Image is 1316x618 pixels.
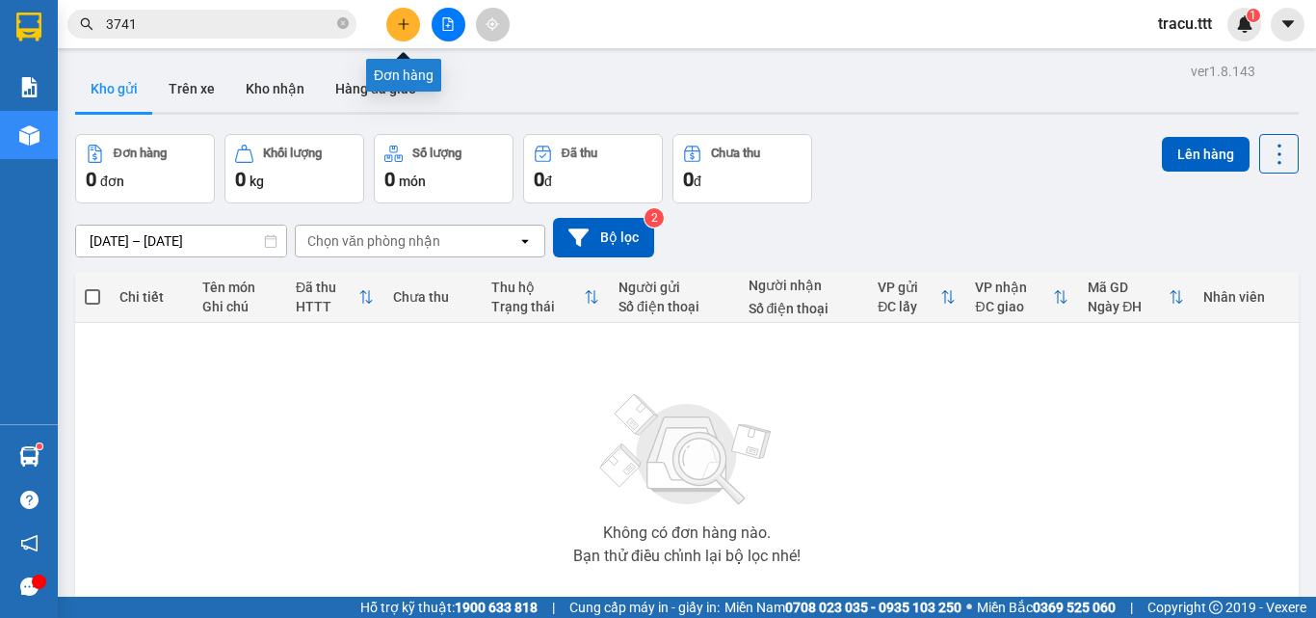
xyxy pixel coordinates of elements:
button: file-add [432,8,465,41]
span: copyright [1209,601,1223,614]
div: VP nhận [975,280,1053,295]
button: Hàng đã giao [320,66,432,112]
button: Kho gửi [75,66,153,112]
button: caret-down [1271,8,1304,41]
div: Thu hộ [491,280,584,295]
th: Toggle SortBy [965,272,1078,323]
span: đ [694,174,701,189]
div: Người nhận [749,278,859,293]
sup: 1 [1247,9,1260,22]
button: Lên hàng [1162,137,1250,172]
sup: 1 [37,443,42,449]
th: Toggle SortBy [482,272,609,323]
button: Đã thu0đ [523,134,663,203]
div: Bạn thử điều chỉnh lại bộ lọc nhé! [573,549,801,564]
div: Khối lượng [263,147,322,160]
div: Người gửi [619,280,729,295]
div: Đơn hàng [114,147,167,160]
span: Miền Nam [724,597,961,618]
input: Select a date range. [76,226,286,256]
span: caret-down [1279,15,1297,33]
button: Đơn hàng0đơn [75,134,215,203]
div: Trạng thái [491,299,584,314]
div: Chọn văn phòng nhận [307,231,440,251]
img: warehouse-icon [19,125,39,146]
sup: 2 [645,208,664,228]
span: đ [544,174,552,189]
div: Tên món [202,280,276,295]
span: question-circle [20,491,39,509]
span: | [552,597,555,618]
div: HTTT [296,299,358,314]
span: 0 [86,168,96,191]
button: Bộ lọc [553,218,654,257]
div: ver 1.8.143 [1191,61,1255,82]
div: Chưa thu [393,289,471,305]
button: Số lượng0món [374,134,513,203]
span: message [20,578,39,596]
img: icon-new-feature [1236,15,1253,33]
div: Chi tiết [119,289,183,305]
div: VP gửi [878,280,940,295]
div: Không có đơn hàng nào. [603,525,771,541]
span: file-add [441,17,455,31]
span: 0 [235,168,246,191]
img: warehouse-icon [19,446,39,467]
img: logo-vxr [16,13,41,41]
strong: 1900 633 818 [455,600,538,615]
input: Tìm tên, số ĐT hoặc mã đơn [106,13,333,35]
span: close-circle [337,17,349,29]
span: 1 [1250,9,1256,22]
span: đơn [100,174,124,189]
button: Trên xe [153,66,230,112]
div: Đã thu [296,280,358,295]
div: Ghi chú [202,299,276,314]
span: search [80,17,93,31]
th: Toggle SortBy [1078,272,1194,323]
span: 0 [534,168,544,191]
span: tracu.ttt [1143,12,1227,36]
button: plus [386,8,420,41]
img: solution-icon [19,77,39,97]
strong: 0708 023 035 - 0935 103 250 [785,600,961,615]
div: Số lượng [412,147,461,160]
span: aim [486,17,499,31]
span: close-circle [337,15,349,34]
span: Cung cấp máy in - giấy in: [569,597,720,618]
div: Nhân viên [1203,289,1289,305]
div: Số điện thoại [749,301,859,316]
span: notification [20,534,39,552]
div: ĐC lấy [878,299,940,314]
div: Số điện thoại [619,299,729,314]
div: Đã thu [562,147,597,160]
span: ⚪️ [966,604,972,611]
button: Chưa thu0đ [672,134,812,203]
span: | [1130,597,1133,618]
span: Miền Bắc [977,597,1116,618]
button: Khối lượng0kg [224,134,364,203]
span: 0 [384,168,395,191]
div: Ngày ĐH [1088,299,1169,314]
strong: 0369 525 060 [1033,600,1116,615]
button: aim [476,8,510,41]
span: plus [397,17,410,31]
img: svg+xml;base64,PHN2ZyBjbGFzcz0ibGlzdC1wbHVnX19zdmciIHhtbG5zPSJodHRwOi8vd3d3LnczLm9yZy8yMDAwL3N2Zy... [591,383,783,518]
button: Kho nhận [230,66,320,112]
svg: open [517,233,533,249]
span: Hỗ trợ kỹ thuật: [360,597,538,618]
div: Chưa thu [711,147,760,160]
span: 0 [683,168,694,191]
div: ĐC giao [975,299,1053,314]
span: món [399,174,426,189]
div: Mã GD [1088,280,1169,295]
span: kg [250,174,264,189]
th: Toggle SortBy [868,272,965,323]
th: Toggle SortBy [286,272,383,323]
